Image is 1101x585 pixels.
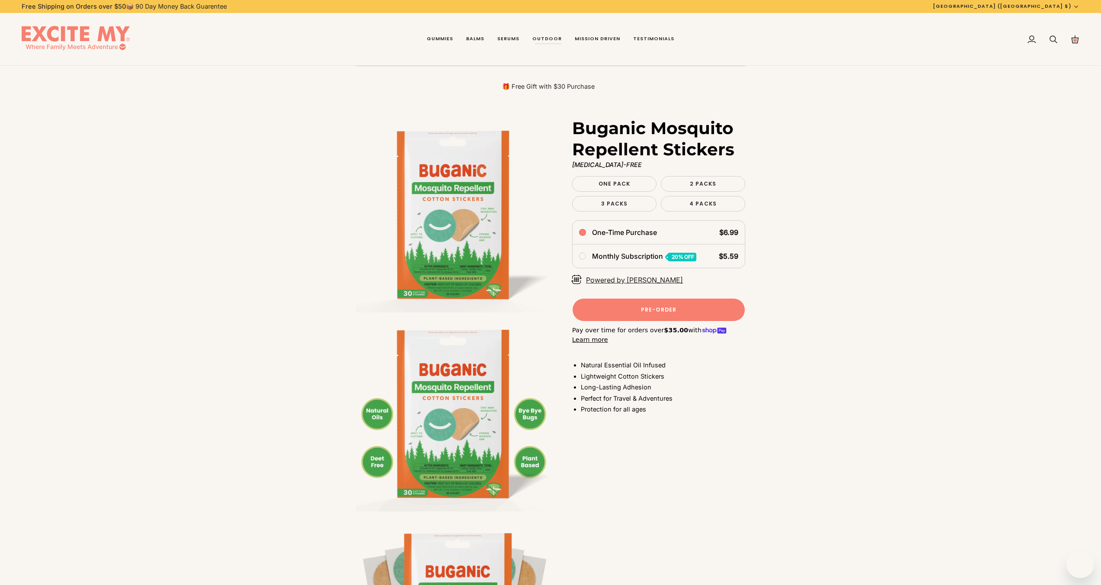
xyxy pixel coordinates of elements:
img: EXCITE MY® [22,26,130,53]
iframe: Button to launch messaging window [1066,550,1094,578]
li: Lightweight Cotton Stickers [581,372,745,381]
li: Natural Essential Oil Infused [581,360,745,370]
li: Long-Lasting Adhesion [581,382,745,392]
a: Gummies [420,13,460,66]
span: One-Time Purchase [592,228,657,237]
p: 🎁 Free Gift with $30 Purchase [356,82,741,91]
img: Buganic Mosquito Repellent Stickers [356,317,550,511]
span: Mission Driven [575,35,620,42]
strong: [MEDICAL_DATA]-FREE [572,161,642,168]
span: Monthly Subscription [592,252,663,260]
a: Balms [460,13,491,66]
li: Protection for all ages [581,405,745,414]
span: Balms [466,35,484,42]
span: One Pack [599,180,631,187]
span: 2 Packs [690,180,717,187]
span: 3 Packs [601,200,628,207]
a: Serums [491,13,526,66]
span: Outdoor [532,35,562,42]
span: Testimonials [633,35,674,42]
img: Buganic Mosquito Repellent Stickers [356,118,550,312]
h1: Buganic Mosquito Repellent Stickers [572,118,739,160]
span: 20% [672,254,694,260]
li: Perfect for Travel & Adventures [581,394,745,403]
button: Pre-order [572,298,745,321]
span: $5.59 [719,252,738,260]
a: Mission Driven [568,13,627,66]
span: Serums [497,35,519,42]
span: 4 Packs [689,200,717,207]
p: 📦 90 Day Money Back Guarentee [22,2,227,11]
span: Gummies [427,35,453,42]
a: Testimonials [627,13,681,66]
span: $6.99 [719,228,738,237]
strong: Free Shipping on Orders over $50 [22,3,126,10]
span: Pre-order [641,306,676,314]
button: [GEOGRAPHIC_DATA] ([GEOGRAPHIC_DATA] $) [927,3,1086,10]
a: Powered by [PERSON_NAME] [586,275,683,285]
a: Outdoor [526,13,568,66]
